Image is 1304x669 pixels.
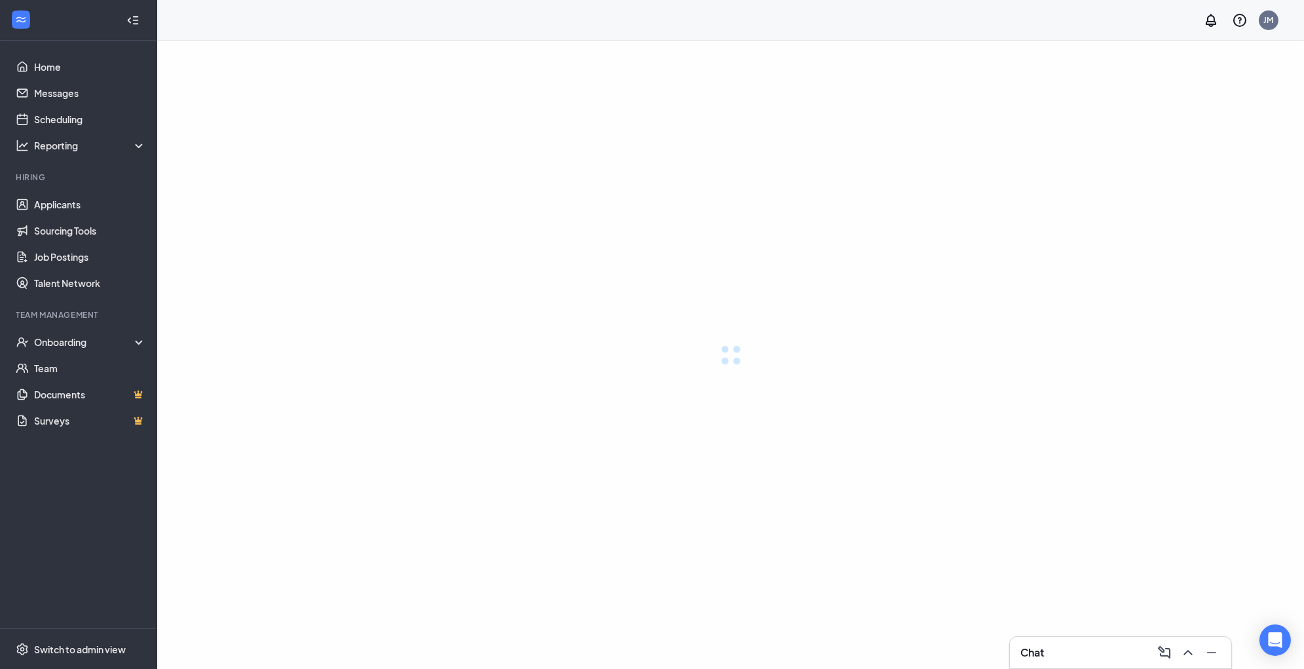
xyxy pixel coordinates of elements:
[34,54,146,80] a: Home
[16,643,29,656] svg: Settings
[34,139,147,152] div: Reporting
[34,244,146,270] a: Job Postings
[1180,645,1196,660] svg: ChevronUp
[1203,12,1219,28] svg: Notifications
[126,14,140,27] svg: Collapse
[1200,642,1221,663] button: Minimize
[16,139,29,152] svg: Analysis
[16,172,143,183] div: Hiring
[34,270,146,296] a: Talent Network
[14,13,28,26] svg: WorkstreamLogo
[1157,645,1172,660] svg: ComposeMessage
[1153,642,1174,663] button: ComposeMessage
[34,355,146,381] a: Team
[1020,645,1044,660] h3: Chat
[1264,14,1274,26] div: JM
[34,106,146,132] a: Scheduling
[34,643,126,656] div: Switch to admin view
[34,191,146,218] a: Applicants
[1204,645,1220,660] svg: Minimize
[1259,624,1291,656] div: Open Intercom Messenger
[34,335,147,349] div: Onboarding
[1232,12,1248,28] svg: QuestionInfo
[1176,642,1197,663] button: ChevronUp
[34,408,146,434] a: SurveysCrown
[16,335,29,349] svg: UserCheck
[34,381,146,408] a: DocumentsCrown
[34,218,146,244] a: Sourcing Tools
[16,309,143,320] div: Team Management
[34,80,146,106] a: Messages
